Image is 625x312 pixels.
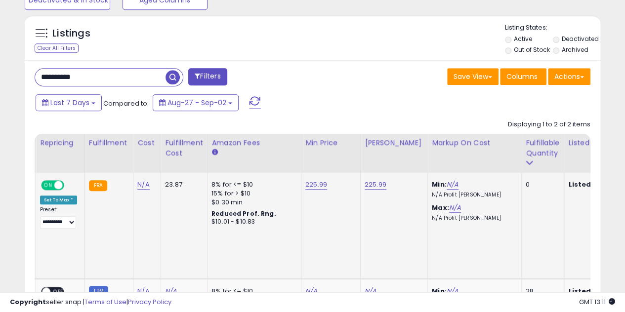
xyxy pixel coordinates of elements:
div: seller snap | | [10,298,171,307]
div: Markup on Cost [432,138,517,148]
a: N/A [447,180,458,190]
button: Actions [548,68,590,85]
span: Last 7 Days [50,98,89,108]
a: N/A [449,203,461,213]
div: Set To Max * [40,195,77,204]
h5: Listings [52,27,90,40]
button: Aug-27 - Sep-02 [153,94,239,111]
a: Terms of Use [84,297,126,307]
div: Cost [137,138,157,148]
div: Repricing [40,138,81,148]
label: Active [513,35,532,43]
div: Fulfillment Cost [165,138,203,158]
div: Preset: [40,206,77,229]
span: ON [42,181,54,190]
a: Privacy Policy [128,297,171,307]
div: Clear All Filters [35,43,79,53]
p: N/A Profit [PERSON_NAME] [432,192,514,198]
small: Amazon Fees. [211,148,217,157]
button: Last 7 Days [36,94,102,111]
b: Min: [432,180,447,189]
button: Columns [500,68,546,85]
div: Fulfillable Quantity [526,138,560,158]
div: Fulfillment [89,138,129,148]
b: Reduced Prof. Rng. [211,209,276,218]
div: Displaying 1 to 2 of 2 items [508,120,590,129]
span: 2025-09-10 13:11 GMT [579,297,615,307]
div: Min Price [305,138,356,148]
div: 15% for > $10 [211,189,293,198]
span: Compared to: [103,99,149,108]
span: Aug-27 - Sep-02 [167,98,226,108]
strong: Copyright [10,297,46,307]
label: Archived [562,45,588,54]
p: Listing States: [505,23,600,33]
div: 0 [526,180,556,189]
div: [PERSON_NAME] [365,138,423,148]
a: N/A [137,180,149,190]
p: N/A Profit [PERSON_NAME] [432,215,514,222]
div: $10.01 - $10.83 [211,218,293,226]
a: 225.99 [305,180,327,190]
th: The percentage added to the cost of goods (COGS) that forms the calculator for Min & Max prices. [428,134,522,173]
span: Columns [506,72,538,81]
button: Save View [447,68,499,85]
div: 8% for <= $10 [211,180,293,189]
div: $0.30 min [211,198,293,207]
b: Listed Price: [568,180,613,189]
small: FBA [89,180,107,191]
div: Amazon Fees [211,138,297,148]
label: Deactivated [562,35,599,43]
span: OFF [63,181,79,190]
label: Out of Stock [513,45,549,54]
div: 23.87 [165,180,200,189]
button: Filters [188,68,227,85]
a: 225.99 [365,180,386,190]
b: Max: [432,203,449,212]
